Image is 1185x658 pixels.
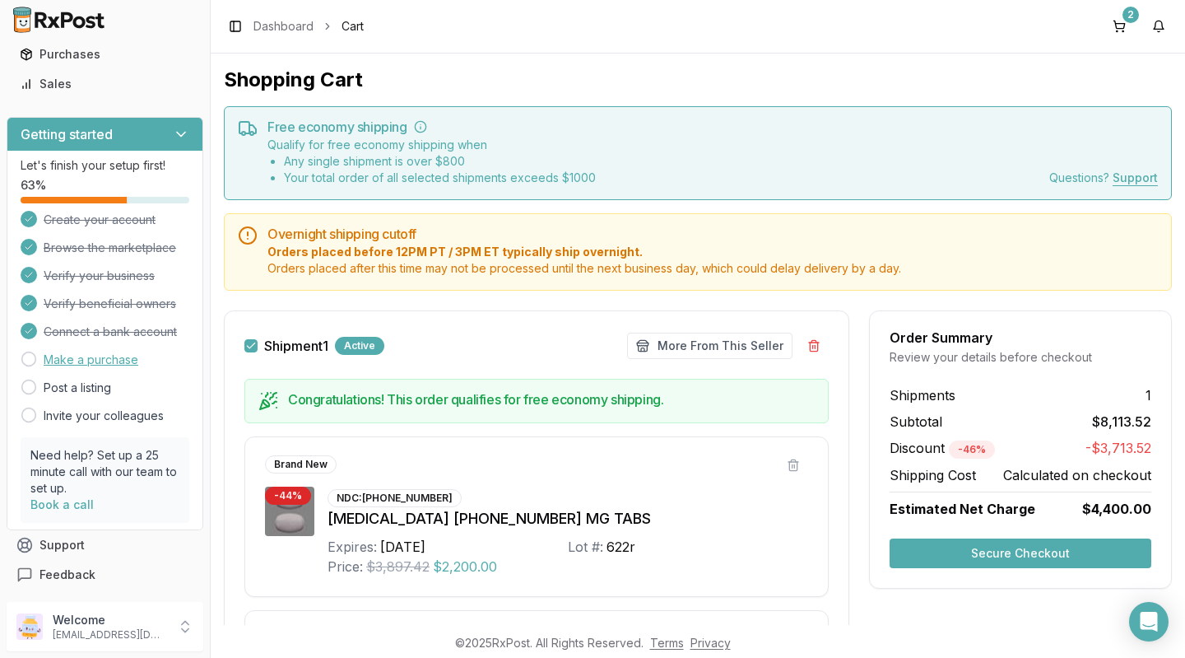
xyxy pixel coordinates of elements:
div: 2 [1122,7,1139,23]
a: Make a purchase [44,352,138,368]
div: Questions? [1049,170,1158,186]
button: Feedback [7,560,203,590]
span: $8,113.52 [1092,412,1151,432]
p: Let's finish your setup first! [21,157,189,174]
div: [MEDICAL_DATA] [PHONE_NUMBER] MG TABS [328,507,808,530]
div: Purchases [20,46,190,63]
button: 2 [1106,13,1132,40]
h1: Shopping Cart [224,67,1172,93]
div: [DATE] [380,537,425,557]
div: Order Summary [890,331,1151,344]
img: RxPost Logo [7,7,112,33]
span: Verify your business [44,268,155,284]
h5: Congratulations! This order qualifies for free economy shipping. [288,393,815,406]
h3: Getting started [21,124,113,144]
button: More From This Seller [627,333,792,359]
nav: breadcrumb [253,18,364,35]
div: Review your details before checkout [890,349,1151,366]
div: Brand New [265,455,337,474]
span: Estimated Net Charge [890,501,1035,517]
div: Qualify for free economy shipping when [267,137,596,186]
button: Support [7,530,203,560]
h5: Free economy shipping [267,120,1158,133]
button: Sales [7,71,203,97]
a: Post a listing [44,380,111,396]
span: 63 % [21,177,46,194]
span: Feedback [39,567,95,583]
button: Purchases [7,41,203,68]
span: Shipping Cost [890,465,976,485]
span: $2,200.00 [433,557,497,576]
li: Any single shipment is over $ 800 [284,153,596,170]
p: Need help? Set up a 25 minute call with our team to set up. [30,447,179,497]
img: User avatar [16,614,43,640]
div: Active [335,337,384,355]
a: Terms [650,636,684,650]
span: Cart [342,18,364,35]
div: - 44 % [265,487,311,505]
span: Orders placed before 12PM PT / 3PM ET typically ship overnight. [267,244,1158,260]
div: Lot #: [568,537,603,557]
p: Welcome [53,612,167,628]
span: Create your account [44,212,156,228]
a: Sales [13,69,197,99]
span: 1 [1145,385,1151,405]
span: Connect a bank account [44,324,177,340]
a: Dashboard [253,18,314,35]
div: - 46 % [949,441,995,459]
img: Triumeq 600-50-300 MG TABS [265,487,314,536]
p: [EMAIL_ADDRESS][DOMAIN_NAME] [53,628,167,642]
div: NDC: [PHONE_NUMBER] [328,489,462,507]
li: Your total order of all selected shipments exceeds $ 1000 [284,170,596,186]
span: Subtotal [890,412,942,432]
a: Book a call [30,497,94,511]
a: Invite your colleagues [44,408,164,424]
div: Open Intercom Messenger [1129,602,1169,642]
div: Expires: [328,537,377,557]
h5: Overnight shipping cutoff [267,227,1158,240]
label: Shipment 1 [264,339,328,352]
a: Purchases [13,40,197,69]
span: Verify beneficial owners [44,296,176,312]
span: Shipments [890,385,955,405]
div: Price: [328,557,363,576]
span: Orders placed after this time may not be processed until the next business day, which could delay... [267,260,1158,277]
span: $3,897.42 [366,557,430,576]
span: Discount [890,440,995,456]
div: Sales [20,76,190,92]
span: -$3,713.52 [1085,438,1151,459]
div: 622r [606,537,635,557]
button: Secure Checkout [890,539,1151,568]
span: Calculated on checkout [1003,465,1151,485]
span: $4,400.00 [1082,499,1151,519]
a: Privacy [690,636,731,650]
span: Browse the marketplace [44,240,176,256]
